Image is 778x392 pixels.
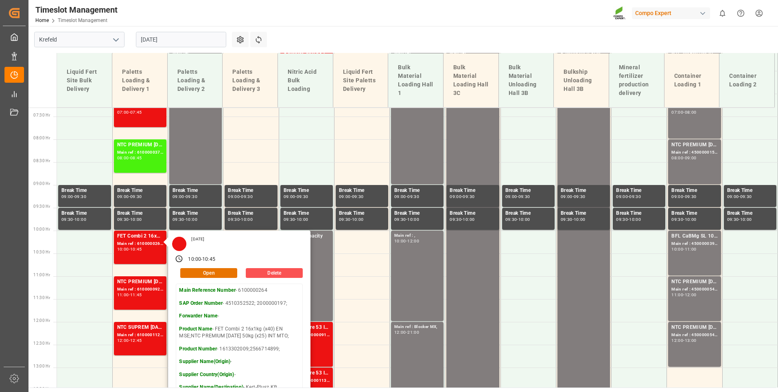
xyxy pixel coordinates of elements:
div: Break Time [561,187,607,195]
div: Bulk Material Unloading Hall 3B [505,60,547,101]
div: Main ref : 4500000545, 2000000354; [671,332,717,339]
span: 13:30 Hr [33,387,50,391]
div: 09:30 [629,195,641,198]
div: Break Time [173,209,219,218]
div: 10:45 [130,247,142,251]
div: 11:00 [685,247,697,251]
div: - [129,293,130,297]
strong: Forwarder Name [179,313,218,319]
div: - [351,195,352,198]
div: 09:00 [561,195,573,198]
div: 09:30 [685,195,697,198]
div: BFL CaBMg SL 1000L IBC; [671,232,717,240]
div: Nitric Acid Bulk Loading [284,64,326,97]
div: 10:45 [202,256,215,263]
div: 09:30 [574,195,586,198]
div: Break Time [394,209,440,218]
div: 09:00 [394,195,406,198]
div: - [406,330,407,334]
div: 09:00 [117,195,129,198]
div: 09:30 [394,218,406,221]
div: - [739,195,740,198]
div: 10:00 [740,218,752,221]
input: Type to search/select [34,32,125,47]
div: 11:45 [130,293,142,297]
div: 09:30 [61,218,73,221]
div: - [406,195,407,198]
div: 09:30 [727,218,739,221]
div: FET Combi 2 16x1kg (x40) EN MSE;NTC PREMIUM [DATE] 50kg (x25) INT MTO; [117,232,163,240]
div: 09:30 [186,195,197,198]
div: 09:30 [130,195,142,198]
div: - [739,218,740,221]
strong: Product Number [179,346,217,352]
div: 09:00 [339,195,351,198]
div: - [201,256,202,263]
p: - 4510352522; 2000000197; [179,300,299,307]
span: 10:30 Hr [33,250,50,254]
div: - [129,110,130,114]
div: - [240,218,241,221]
div: 12:00 [407,239,419,243]
div: - [461,218,463,221]
div: 10:00 [463,218,474,221]
div: 10:00 [297,218,308,221]
div: Container Loading 2 [726,68,768,92]
div: Break Time [616,209,662,218]
div: Break Time [61,187,108,195]
div: 10:00 [352,218,364,221]
div: - [129,156,130,160]
div: Bulkship Unloading Hall 3B [560,64,602,97]
div: Compo Expert [632,7,710,19]
button: open menu [109,33,122,46]
div: 09:30 [74,195,86,198]
button: Compo Expert [632,5,713,21]
div: 10:00 [685,218,697,221]
div: NTC PREMIUM [DATE] 25kg (x42) INT; [671,324,717,332]
div: 10:00 [407,218,419,221]
button: show 0 new notifications [713,4,732,22]
div: 10:00 [117,247,129,251]
div: - [573,218,574,221]
div: 10:00 [188,256,201,263]
div: 09:30 [407,195,419,198]
button: Help Center [732,4,750,22]
div: - [184,195,186,198]
div: Timeslot Management [35,4,118,16]
div: Container Loading 1 [671,68,713,92]
div: 09:30 [284,218,295,221]
div: Liquid Fert Site Bulk Delivery [63,64,105,97]
div: Break Time [284,209,330,218]
div: 10:00 [671,247,683,251]
div: Break Time [450,209,496,218]
div: 09:30 [518,195,530,198]
div: Paletts Loading & Delivery 3 [229,64,271,97]
div: Main ref : 6100000264, 4510352522; 2000000197; [117,240,163,247]
span: 08:00 Hr [33,136,50,140]
div: 09:00 [450,195,461,198]
div: - [351,218,352,221]
div: Break Time [616,187,662,195]
span: 08:30 Hr [33,159,50,163]
div: 10:00 [394,239,406,243]
div: 09:00 [284,195,295,198]
div: 09:30 [297,195,308,198]
div: Break Time [117,209,163,218]
div: Main ref : 6100000923, 2000000197; [117,286,163,293]
div: 09:30 [616,218,628,221]
div: - [628,195,629,198]
div: - [628,218,629,221]
div: 12:00 [685,293,697,297]
strong: Main Reference Number [179,287,236,293]
div: Break Time [61,209,108,218]
div: 09:30 [117,218,129,221]
div: 09:30 [561,218,573,221]
div: - [129,195,130,198]
p: - [179,313,299,320]
div: - [683,156,684,160]
div: Break Time [505,187,551,195]
strong: Supplier Name(Destination) [179,384,243,390]
div: Main ref : 6100000373, 2000000192;2000000168; 2000000192; [117,149,163,156]
div: 08:45 [130,156,142,160]
div: 08:00 [117,156,129,160]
